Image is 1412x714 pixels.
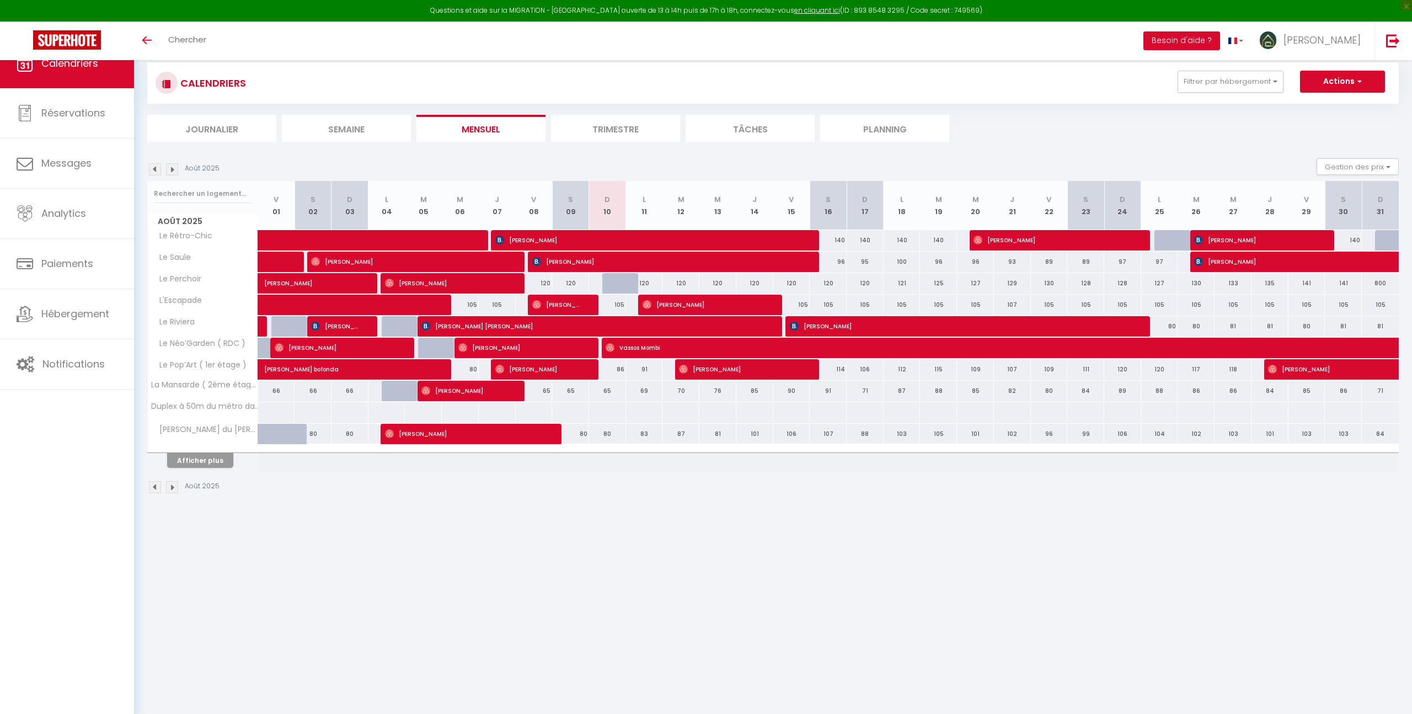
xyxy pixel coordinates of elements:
div: 101 [736,424,773,444]
abbr: D [347,194,352,205]
div: 80 [331,424,368,444]
div: 105 [1325,295,1362,315]
abbr: D [1120,194,1125,205]
abbr: V [1304,194,1309,205]
div: 100 [884,252,921,272]
abbr: L [1158,194,1161,205]
button: Actions [1300,71,1385,93]
div: 105 [1067,295,1104,315]
div: 96 [957,252,994,272]
span: Le Riviera [149,316,197,328]
div: 85 [1288,381,1325,401]
span: Le Saule [149,252,194,264]
div: 106 [847,359,884,380]
abbr: M [420,194,427,205]
div: 81 [1325,316,1362,337]
div: 105 [920,295,957,315]
div: 87 [662,424,699,444]
div: 128 [1067,273,1104,294]
span: Août 2025 [148,214,258,230]
div: 103 [1215,424,1251,444]
th: 08 [516,181,553,230]
th: 13 [699,181,736,230]
div: 120 [516,273,553,294]
th: 06 [442,181,479,230]
th: 31 [1362,181,1399,230]
div: 86 [1215,381,1251,401]
th: 30 [1325,181,1362,230]
div: 65 [589,381,626,401]
span: [PERSON_NAME] [385,423,545,444]
img: ... [1260,31,1276,49]
div: 140 [847,230,884,251]
div: 76 [699,381,736,401]
div: 141 [1325,273,1362,294]
th: 29 [1288,181,1325,230]
span: [PERSON_NAME] [643,294,766,315]
span: Duplex à 50m du métro dans une cour arborée [149,402,260,411]
span: L'Escapade [149,295,205,307]
div: 105 [442,295,479,315]
div: 66 [258,381,295,401]
th: 20 [957,181,994,230]
div: 105 [1362,295,1399,315]
span: Messages [41,156,92,170]
th: 26 [1178,181,1215,230]
span: [PERSON_NAME] [458,337,581,358]
div: 800 [1362,273,1399,294]
div: 105 [589,295,626,315]
span: [PERSON_NAME] [974,230,1133,251]
span: [PERSON_NAME] [495,359,581,380]
span: [PERSON_NAME] [264,267,340,288]
span: Paiements [41,257,93,270]
div: 120 [552,273,589,294]
div: 120 [1104,359,1141,380]
span: [PERSON_NAME] [532,251,803,272]
div: 103 [884,424,921,444]
div: 83 [626,424,663,444]
th: 14 [736,181,773,230]
div: 102 [1178,424,1215,444]
div: 133 [1215,273,1251,294]
div: 85 [957,381,994,401]
button: Filtrer par hébergement [1178,71,1283,93]
li: Journalier [147,115,276,142]
div: 102 [994,424,1031,444]
abbr: D [1378,194,1383,205]
div: 105 [957,295,994,315]
div: 81 [1362,316,1399,337]
div: 107 [994,295,1031,315]
abbr: J [495,194,499,205]
li: Trimestre [551,115,680,142]
div: 99 [1067,424,1104,444]
div: 120 [662,273,699,294]
abbr: J [1267,194,1272,205]
abbr: L [900,194,903,205]
abbr: S [1341,194,1346,205]
span: Notifications [42,357,105,371]
div: 120 [773,273,810,294]
th: 25 [1141,181,1178,230]
th: 18 [884,181,921,230]
div: 127 [957,273,994,294]
div: 120 [1141,359,1178,380]
span: [PERSON_NAME] [1194,230,1317,251]
div: 120 [810,273,847,294]
th: 04 [368,181,405,230]
th: 27 [1215,181,1251,230]
div: 96 [1031,424,1068,444]
div: 106 [1104,424,1141,444]
div: 105 [884,295,921,315]
div: 103 [1288,424,1325,444]
div: 130 [1031,273,1068,294]
div: 81 [1251,316,1288,337]
div: 81 [699,424,736,444]
abbr: S [311,194,315,205]
button: Besoin d'aide ? [1143,31,1220,50]
th: 15 [773,181,810,230]
span: [PERSON_NAME] [495,230,803,251]
div: 105 [847,295,884,315]
div: 86 [589,359,626,380]
span: [PERSON_NAME] [PERSON_NAME] [421,316,766,337]
li: Mensuel [416,115,545,142]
